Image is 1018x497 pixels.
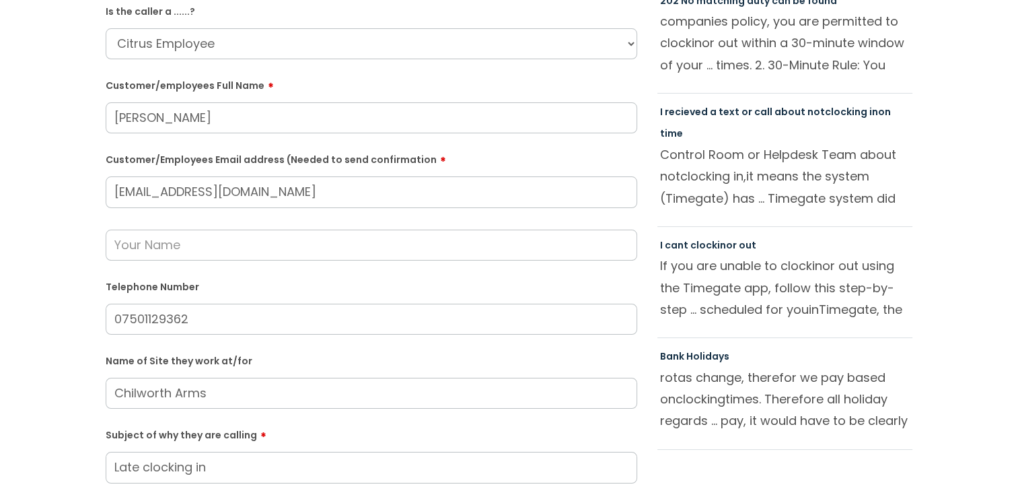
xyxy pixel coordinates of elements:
[869,105,878,119] span: in
[825,105,867,119] span: clocking
[660,367,910,432] p: rotas change, therefor we pay based on times. Therefore all holiday regards ... pay, it would hav...
[660,238,756,252] a: I cant clockinor out
[106,3,637,18] label: Is the caller a ......?
[106,279,637,293] label: Telephone Number
[660,11,910,75] p: companies policy, you are permitted to clock or out within a 30-minute window of your ... times. ...
[660,144,910,209] p: Control Room or Helpdesk Team about not it means the system (Timegate) has ... Timegate system di...
[106,150,637,166] label: Customer/Employees Email address (Needed to send confirmation
[106,75,637,92] label: Customer/employees Full Name
[660,105,891,140] a: I recieved a text or call about notclocking inon time
[106,425,637,441] label: Subject of why they are calling
[106,176,637,207] input: Email
[106,353,637,367] label: Name of Site they work at/for
[680,168,730,185] span: clocking
[809,301,819,318] span: in
[106,230,637,261] input: Your Name
[733,168,746,185] span: in,
[692,34,702,51] span: in
[660,255,910,320] p: If you are unable to clock or out using the Timegate app, follow this step-by-step ... scheduled ...
[660,350,729,363] a: Bank Holidays
[717,238,726,252] span: in
[812,257,822,274] span: in
[676,391,725,407] span: clocking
